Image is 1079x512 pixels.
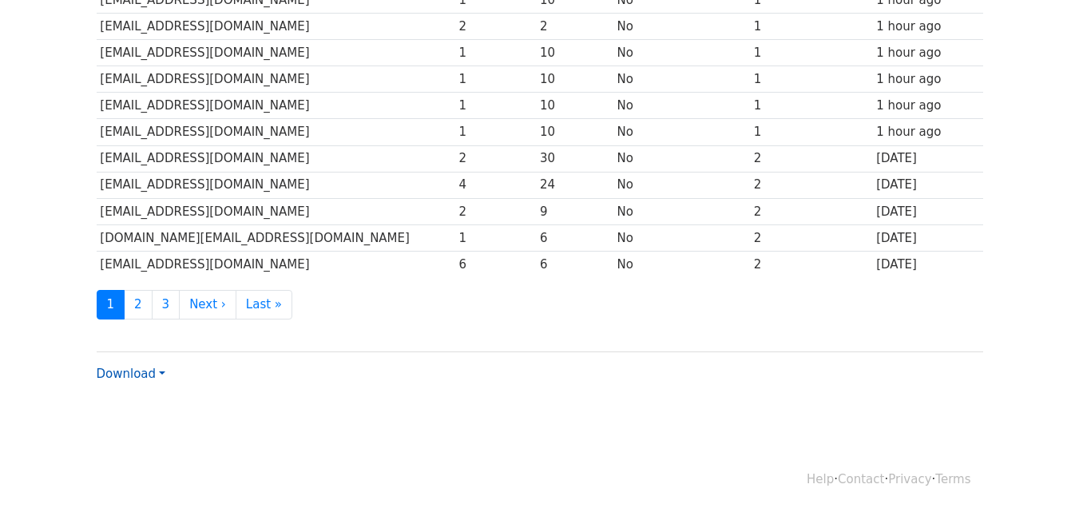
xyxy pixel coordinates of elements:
[750,224,872,251] td: 2
[750,119,872,145] td: 1
[97,66,455,93] td: [EMAIL_ADDRESS][DOMAIN_NAME]
[613,251,750,277] td: No
[97,224,455,251] td: [DOMAIN_NAME][EMAIL_ADDRESS][DOMAIN_NAME]
[536,40,613,66] td: 10
[536,14,613,40] td: 2
[750,198,872,224] td: 2
[872,251,982,277] td: [DATE]
[613,66,750,93] td: No
[97,40,455,66] td: [EMAIL_ADDRESS][DOMAIN_NAME]
[750,40,872,66] td: 1
[872,14,982,40] td: 1 hour ago
[455,172,536,198] td: 4
[872,172,982,198] td: [DATE]
[455,93,536,119] td: 1
[152,290,180,320] a: 3
[97,290,125,320] a: 1
[97,172,455,198] td: [EMAIL_ADDRESS][DOMAIN_NAME]
[536,224,613,251] td: 6
[97,93,455,119] td: [EMAIL_ADDRESS][DOMAIN_NAME]
[536,93,613,119] td: 10
[750,172,872,198] td: 2
[455,40,536,66] td: 1
[613,14,750,40] td: No
[613,172,750,198] td: No
[750,14,872,40] td: 1
[613,40,750,66] td: No
[838,472,884,486] a: Contact
[872,66,982,93] td: 1 hour ago
[455,224,536,251] td: 1
[97,145,455,172] td: [EMAIL_ADDRESS][DOMAIN_NAME]
[97,14,455,40] td: [EMAIL_ADDRESS][DOMAIN_NAME]
[807,472,834,486] a: Help
[536,119,613,145] td: 10
[236,290,292,320] a: Last »
[97,198,455,224] td: [EMAIL_ADDRESS][DOMAIN_NAME]
[97,251,455,277] td: [EMAIL_ADDRESS][DOMAIN_NAME]
[536,172,613,198] td: 24
[613,145,750,172] td: No
[455,251,536,277] td: 6
[179,290,236,320] a: Next ›
[97,119,455,145] td: [EMAIL_ADDRESS][DOMAIN_NAME]
[872,145,982,172] td: [DATE]
[455,14,536,40] td: 2
[613,198,750,224] td: No
[872,40,982,66] td: 1 hour ago
[750,145,872,172] td: 2
[536,251,613,277] td: 6
[613,224,750,251] td: No
[455,145,536,172] td: 2
[536,145,613,172] td: 30
[536,198,613,224] td: 9
[613,119,750,145] td: No
[536,66,613,93] td: 10
[455,198,536,224] td: 2
[999,435,1079,512] iframe: Chat Widget
[872,198,982,224] td: [DATE]
[872,93,982,119] td: 1 hour ago
[750,251,872,277] td: 2
[888,472,931,486] a: Privacy
[872,224,982,251] td: [DATE]
[935,472,970,486] a: Terms
[97,367,165,381] a: Download
[613,93,750,119] td: No
[872,119,982,145] td: 1 hour ago
[455,119,536,145] td: 1
[750,66,872,93] td: 1
[455,66,536,93] td: 1
[750,93,872,119] td: 1
[124,290,153,320] a: 2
